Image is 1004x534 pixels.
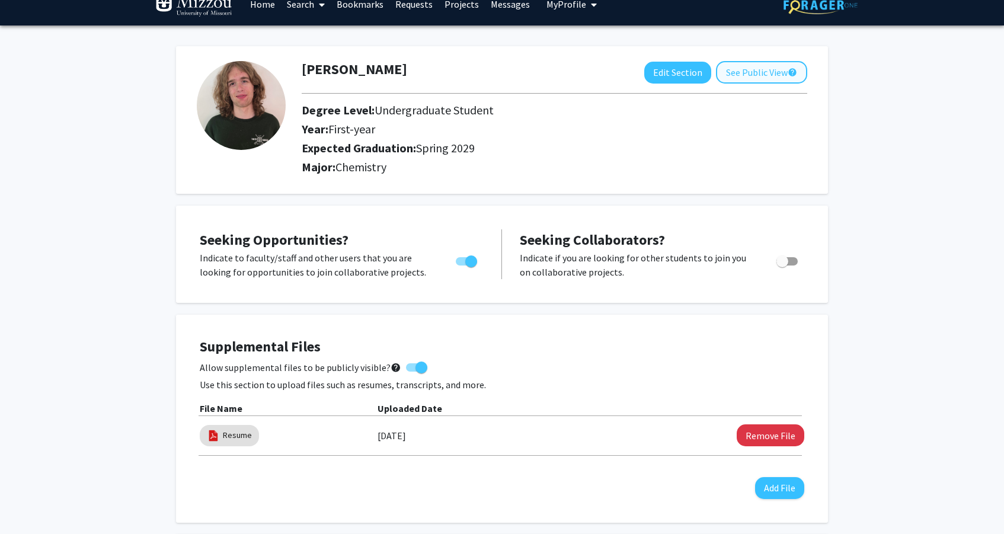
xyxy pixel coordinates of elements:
[737,424,804,446] button: Remove Resume File
[375,103,494,117] span: Undergraduate Student
[328,121,375,136] span: First-year
[644,62,711,84] button: Edit Section
[788,65,797,79] mat-icon: help
[200,251,433,279] p: Indicate to faculty/staff and other users that you are looking for opportunities to join collabor...
[391,360,401,375] mat-icon: help
[200,338,804,356] h4: Supplemental Files
[378,402,442,414] b: Uploaded Date
[378,426,406,446] label: [DATE]
[772,251,804,268] div: Toggle
[200,402,242,414] b: File Name
[520,231,665,249] span: Seeking Collaborators?
[416,140,475,155] span: Spring 2029
[302,160,807,174] h2: Major:
[9,481,50,525] iframe: Chat
[302,103,776,117] h2: Degree Level:
[520,251,754,279] p: Indicate if you are looking for other students to join you on collaborative projects.
[451,251,484,268] div: Toggle
[302,141,776,155] h2: Expected Graduation:
[223,429,252,442] a: Resume
[200,378,804,392] p: Use this section to upload files such as resumes, transcripts, and more.
[335,159,386,174] span: Chemistry
[207,429,220,442] img: pdf_icon.png
[200,231,348,249] span: Seeking Opportunities?
[302,61,407,78] h1: [PERSON_NAME]
[302,122,776,136] h2: Year:
[716,61,807,84] button: See Public View
[200,360,401,375] span: Allow supplemental files to be publicly visible?
[755,477,804,499] button: Add File
[197,61,286,150] img: Profile Picture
